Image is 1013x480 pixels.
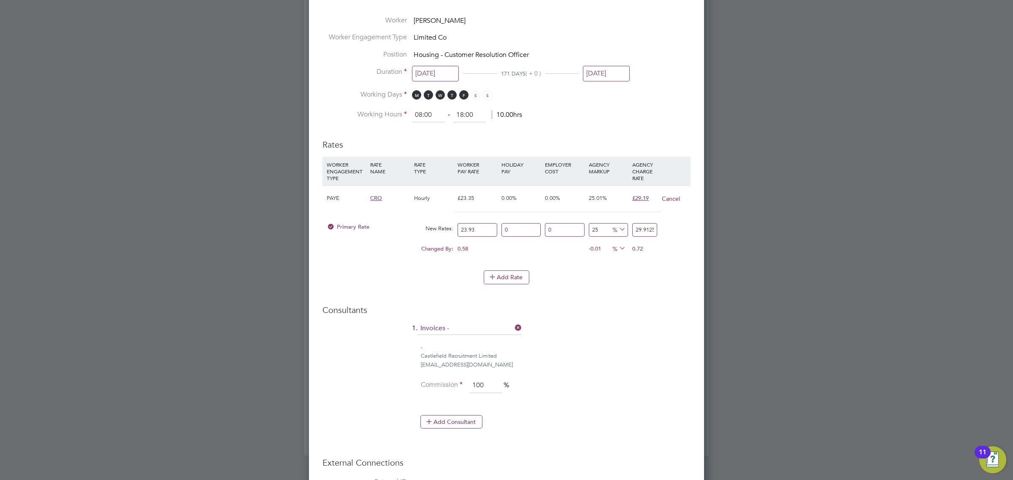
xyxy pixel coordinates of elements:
label: Duration [322,67,407,76]
span: 10.00hrs [492,111,522,119]
div: Changed By: [325,241,455,257]
button: Open Resource Center, 11 new notifications [979,446,1006,473]
span: -0.01 [589,245,601,252]
div: PAYE [325,186,368,210]
span: % [609,243,627,253]
span: CRO [370,194,382,202]
span: T [447,90,457,100]
span: Housing - Customer Resolution Officer [414,51,529,59]
input: Search for... [417,322,522,335]
span: S [471,90,480,100]
div: WORKER ENGAGEMENT TYPE [325,157,368,186]
button: Add Consultant [420,415,482,429]
input: 17:00 [453,108,486,123]
label: Working Hours [322,110,407,119]
span: % [609,224,627,234]
button: Cancel [661,194,680,203]
label: Working Days [322,90,407,99]
div: - [421,343,691,352]
label: Worker Engagement Type [322,33,407,42]
div: [EMAIL_ADDRESS][DOMAIN_NAME] [421,361,691,369]
label: Worker [322,16,407,25]
li: 1. [322,322,691,343]
div: RATE TYPE [412,157,455,179]
span: ‐ [446,111,452,119]
input: Select one [412,66,459,81]
div: New Rates: [412,221,455,237]
h3: External Connections [322,457,691,468]
div: HOLIDAY PAY [499,157,543,179]
span: £29.19 [632,194,649,202]
span: ( + 0 ) [525,70,541,77]
span: 0.00% [545,194,560,202]
label: Position [322,50,407,59]
span: 0.58 [458,245,468,252]
div: RATE NAME [368,157,412,179]
span: 0.72 [632,245,643,252]
h3: Rates [322,131,691,150]
div: EMPLOYER COST [543,157,586,179]
span: M [412,90,421,100]
label: Commission [420,380,463,389]
span: W [436,90,445,100]
span: S [483,90,492,100]
h3: Consultants [322,305,691,316]
button: Add Rate [484,270,529,284]
div: 11 [979,452,986,463]
div: AGENCY CHARGE RATE [630,157,659,186]
div: AGENCY MARKUP [587,157,630,179]
span: Limited Co [414,33,447,42]
span: T [424,90,433,100]
span: F [459,90,469,100]
div: WORKER PAY RATE [455,157,499,179]
span: [PERSON_NAME] [414,16,466,25]
input: 08:00 [412,108,444,123]
span: % [504,381,509,389]
span: Primary Rate [327,223,369,230]
span: 171 DAYS [501,70,525,77]
div: £23.35 [455,186,499,210]
input: Select one [583,66,630,81]
span: 25.01% [589,194,607,202]
div: Hourly [412,186,455,210]
span: 0.00% [501,194,517,202]
div: Castlefield Recruitment Limited [421,352,691,361]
